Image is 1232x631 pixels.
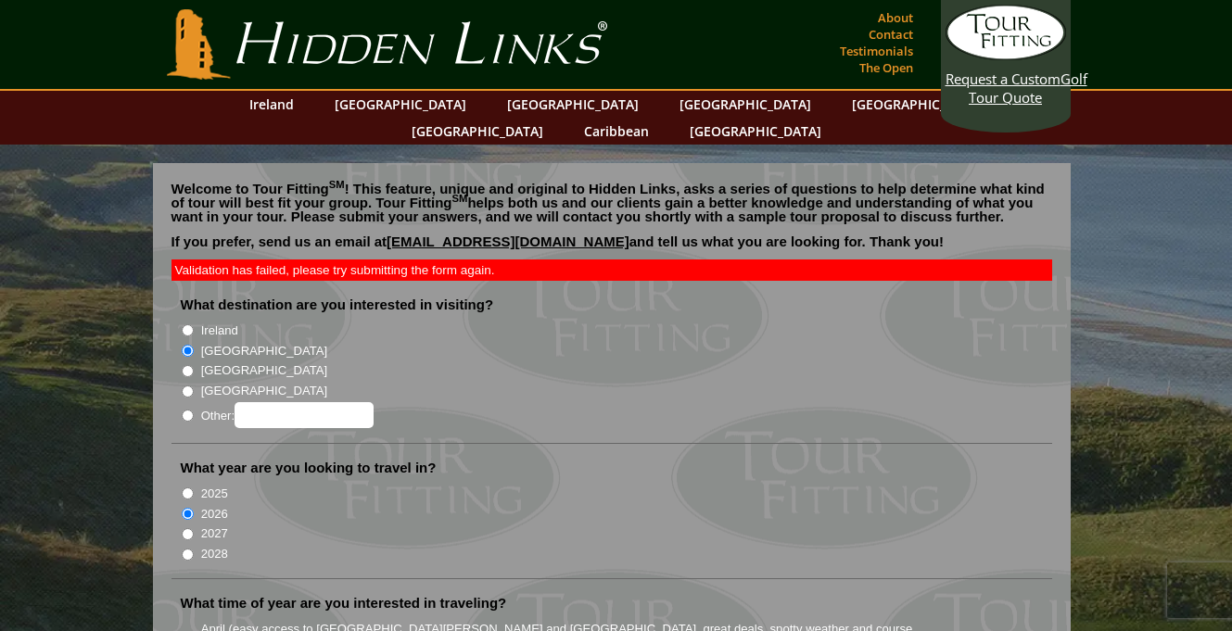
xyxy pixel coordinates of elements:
label: What year are you looking to travel in? [181,459,437,477]
label: [GEOGRAPHIC_DATA] [201,342,327,360]
label: Ireland [201,322,238,340]
a: [GEOGRAPHIC_DATA] [498,91,648,118]
input: Other: [235,402,374,428]
a: [GEOGRAPHIC_DATA] [680,118,831,145]
span: Request a Custom [946,69,1061,88]
sup: SM [329,179,345,190]
label: 2028 [201,545,228,563]
label: [GEOGRAPHIC_DATA] [201,361,327,380]
a: [GEOGRAPHIC_DATA] [325,91,476,118]
label: 2026 [201,505,228,524]
a: [GEOGRAPHIC_DATA] [402,118,552,145]
label: What time of year are you interested in traveling? [181,594,507,612]
div: Validation has failed, please try submitting the form again. [171,259,1052,281]
label: 2027 [201,524,228,543]
label: 2025 [201,485,228,503]
a: About [873,5,918,31]
a: Caribbean [575,118,658,145]
p: Welcome to Tour Fitting ! This feature, unique and original to Hidden Links, asks a series of que... [171,182,1052,223]
a: Request a CustomGolf Tour Quote [946,5,1066,107]
a: Testimonials [835,38,918,64]
label: Other: [201,402,374,428]
a: The Open [855,55,918,81]
a: [GEOGRAPHIC_DATA] [843,91,993,118]
p: If you prefer, send us an email at and tell us what you are looking for. Thank you! [171,234,1052,262]
label: [GEOGRAPHIC_DATA] [201,382,327,400]
sup: SM [452,193,468,204]
a: [EMAIL_ADDRESS][DOMAIN_NAME] [387,233,629,249]
a: [GEOGRAPHIC_DATA] [670,91,820,118]
a: Contact [864,21,918,47]
a: Ireland [240,91,303,118]
label: What destination are you interested in visiting? [181,296,494,314]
